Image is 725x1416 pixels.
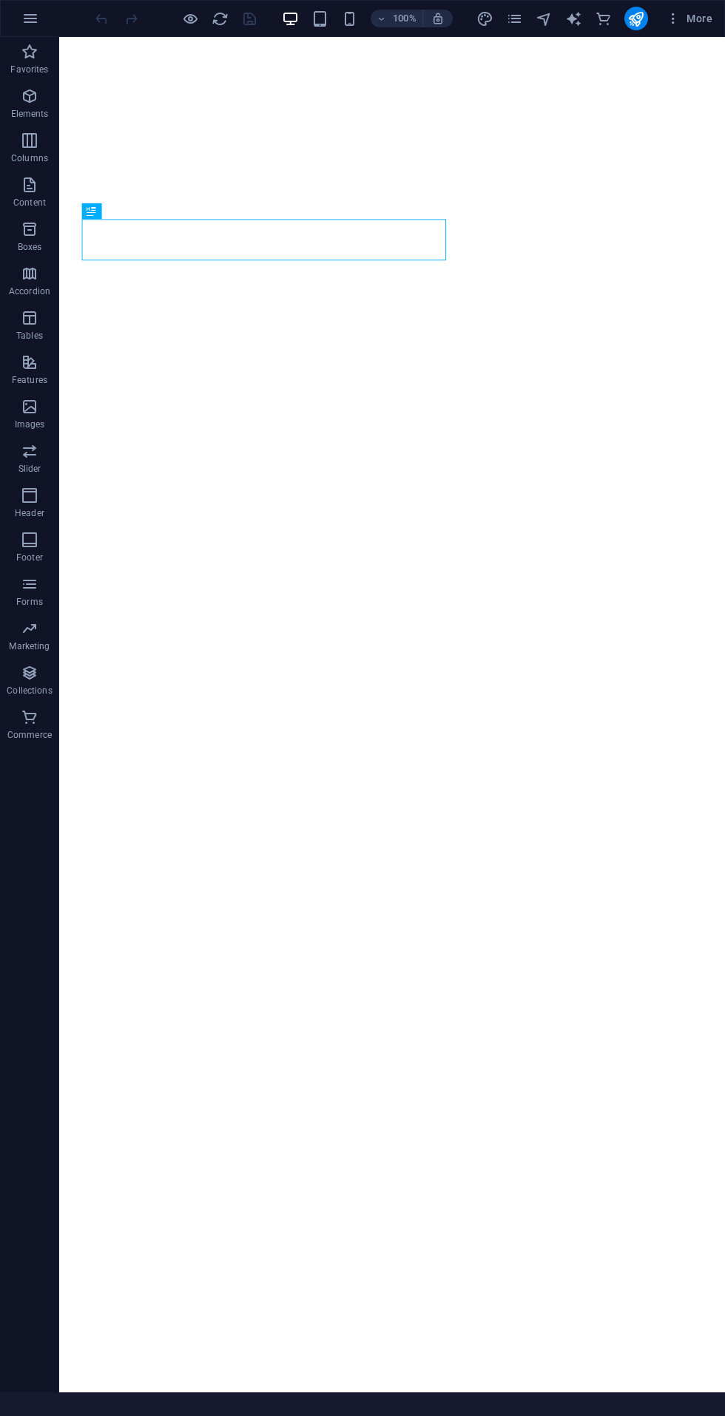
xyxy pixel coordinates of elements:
i: Commerce [595,10,612,27]
button: More [660,7,718,30]
i: Pages (Ctrl+Alt+S) [506,10,523,27]
p: Columns [11,152,48,164]
p: Content [13,197,46,209]
p: Forms [16,596,43,608]
i: Publish [627,10,644,27]
p: Footer [16,552,43,563]
i: Navigator [536,10,553,27]
p: Images [15,419,45,430]
button: navigator [536,10,553,27]
button: pages [506,10,524,27]
i: Reload page [212,10,229,27]
p: Tables [16,330,43,342]
i: On resize automatically adjust zoom level to fit chosen device. [431,12,445,25]
i: AI Writer [565,10,582,27]
p: Slider [18,463,41,475]
p: Favorites [10,64,48,75]
p: Header [15,507,44,519]
p: Features [12,374,47,386]
p: Marketing [9,640,50,652]
button: 100% [371,10,423,27]
button: design [476,10,494,27]
p: Elements [11,108,49,120]
h6: 100% [393,10,417,27]
button: publish [624,7,648,30]
p: Boxes [18,241,42,253]
span: More [666,11,712,26]
p: Commerce [7,729,52,741]
button: commerce [595,10,613,27]
button: Click here to leave preview mode and continue editing [181,10,199,27]
p: Accordion [9,285,50,297]
button: reload [211,10,229,27]
p: Collections [7,685,52,697]
i: Design (Ctrl+Alt+Y) [476,10,493,27]
button: text_generator [565,10,583,27]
